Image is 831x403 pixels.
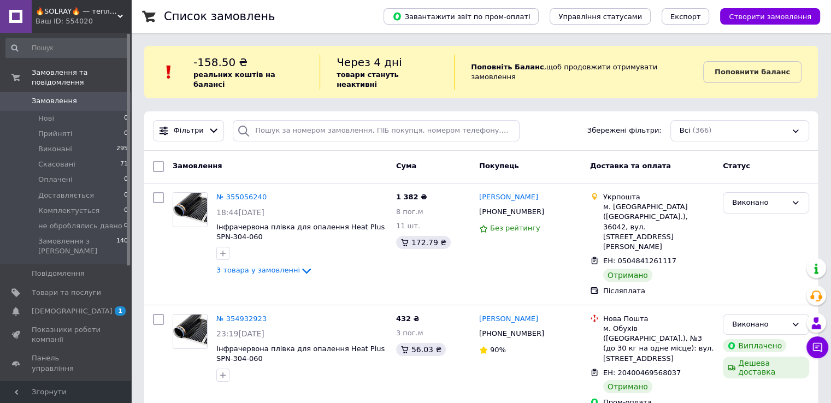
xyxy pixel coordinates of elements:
img: Фото товару [173,315,207,348]
div: Виконано [732,197,787,209]
span: Фільтри [174,126,204,136]
span: Комплектується [38,206,99,216]
button: Завантажити звіт по пром-оплаті [384,8,539,25]
button: Управління статусами [550,8,651,25]
h1: Список замовлень [164,10,275,23]
span: ЕН: 0504841261117 [603,257,676,265]
div: Отримано [603,269,652,282]
b: товари стануть неактивні [337,70,399,88]
span: 3 пог.м [396,329,423,337]
button: Експорт [662,8,710,25]
span: 18:44[DATE] [216,208,264,217]
span: Cума [396,162,416,170]
span: 0 [124,191,128,200]
img: Фото товару [173,193,207,227]
span: 0 [124,206,128,216]
input: Пошук за номером замовлення, ПІБ покупця, номером телефону, Email, номером накладної [233,120,520,141]
a: Інфрачервона плівка для опалення Heat Plus SPN-304-060 [216,223,385,241]
span: 1 [115,306,126,316]
div: м. Обухів ([GEOGRAPHIC_DATA].), №3 (до 30 кг на одне місце): вул. [STREET_ADDRESS] [603,324,714,364]
div: Отримано [603,380,652,393]
a: [PERSON_NAME] [479,192,538,203]
span: не оброблялись давно [38,221,122,231]
span: 71 [120,159,128,169]
span: 8 пог.м [396,208,423,216]
span: (366) [692,126,711,134]
span: Через 4 дні [337,56,402,69]
span: 90% [490,346,506,354]
div: Нова Пошта [603,314,714,324]
button: Чат з покупцем [806,336,828,358]
span: Виконані [38,144,72,154]
span: 23:19[DATE] [216,329,264,338]
div: м. [GEOGRAPHIC_DATA] ([GEOGRAPHIC_DATA].), 36042, вул. [STREET_ADDRESS][PERSON_NAME] [603,202,714,252]
span: Замовлення з [PERSON_NAME] [38,236,116,256]
div: 56.03 ₴ [396,343,446,356]
a: Створити замовлення [709,12,820,20]
span: [PHONE_NUMBER] [479,329,544,337]
span: Замовлення [173,162,222,170]
span: 0 [124,221,128,231]
span: Без рейтингу [490,224,540,232]
span: 1 382 ₴ [396,193,427,201]
div: Дешева доставка [723,357,809,378]
span: ЕН: 20400469568037 [603,369,681,377]
a: Інфрачервона плівка для опалення Heat Plus SPN-304-060 [216,345,385,363]
a: 3 товара у замовленні [216,266,313,274]
span: [PHONE_NUMBER] [479,208,544,216]
input: Пошук [5,38,129,58]
div: Виплачено [723,339,786,352]
div: , щоб продовжити отримувати замовлення [454,55,703,90]
span: Товари та послуги [32,288,101,298]
span: Експорт [670,13,701,21]
span: Показники роботи компанії [32,325,101,345]
span: Замовлення [32,96,77,106]
span: Прийняті [38,129,72,139]
span: -158.50 ₴ [193,56,247,69]
a: № 354932923 [216,315,267,323]
a: [PERSON_NAME] [479,314,538,324]
span: 0 [124,129,128,139]
span: Повідомлення [32,269,85,278]
span: 0 [124,114,128,123]
span: Панель управління [32,353,101,373]
span: Доставка та оплата [590,162,671,170]
span: Замовлення та повідомлення [32,68,131,87]
span: 140 [116,236,128,256]
a: Поповнити баланс [703,61,801,83]
span: Створити замовлення [729,13,811,21]
span: 432 ₴ [396,315,420,323]
b: реальних коштів на балансі [193,70,275,88]
img: :exclamation: [161,64,177,80]
span: [DEMOGRAPHIC_DATA] [32,306,113,316]
a: № 355056240 [216,193,267,201]
b: Поповнити баланс [715,68,790,76]
span: Всі [680,126,691,136]
span: Управління статусами [558,13,642,21]
button: Створити замовлення [720,8,820,25]
a: Фото товару [173,192,208,227]
div: 172.79 ₴ [396,236,451,249]
span: Завантажити звіт по пром-оплаті [392,11,530,21]
span: 0 [124,175,128,185]
span: Доставляється [38,191,94,200]
div: Укрпошта [603,192,714,202]
a: Фото товару [173,314,208,349]
b: Поповніть Баланс [471,63,544,71]
span: Скасовані [38,159,75,169]
span: 🔥SOLRAY🔥 — тепла підлога від А до Я 🛠️🏠 [36,7,117,16]
span: Статус [723,162,750,170]
span: Нові [38,114,54,123]
span: Збережені фільтри: [587,126,662,136]
span: Оплачені [38,175,73,185]
div: Ваш ID: 554020 [36,16,131,26]
span: 295 [116,144,128,154]
span: 11 шт. [396,222,420,230]
span: Покупець [479,162,519,170]
span: 3 товара у замовленні [216,266,300,275]
div: Післяплата [603,286,714,296]
div: Виконано [732,319,787,330]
